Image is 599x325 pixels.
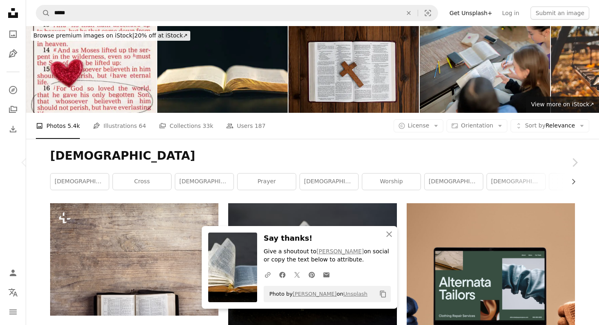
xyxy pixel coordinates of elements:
h1: [DEMOGRAPHIC_DATA] [50,149,575,163]
span: Relevance [525,122,575,130]
a: [DEMOGRAPHIC_DATA] [175,173,233,190]
button: Menu [5,304,21,320]
button: Sort byRelevance [511,119,589,132]
a: Explore [5,82,21,98]
a: [DEMOGRAPHIC_DATA] [425,173,483,190]
span: Sort by [525,122,545,129]
span: Photo by on [265,288,368,301]
img: Open Bible on a black background. Religion concept. [157,26,288,113]
img: Studying the Bible [420,26,550,113]
button: Language [5,284,21,301]
span: 64 [139,121,146,130]
h3: Say thanks! [264,233,391,244]
a: Get Unsplash+ [445,7,497,20]
a: Share over email [319,266,334,283]
a: Unsplash [343,291,367,297]
a: prayer [238,173,296,190]
a: Share on Pinterest [304,266,319,283]
span: 20% off at iStock ↗ [33,32,188,39]
img: Opened bible on a wooden desk background. [50,203,218,316]
a: [DEMOGRAPHIC_DATA] verse [300,173,358,190]
a: Share on Facebook [275,266,290,283]
a: cross [113,173,171,190]
a: Share on Twitter [290,266,304,283]
form: Find visuals sitewide [36,5,438,21]
button: License [394,119,444,132]
a: Next [550,123,599,202]
a: Opened bible on a wooden desk background. [50,256,218,263]
span: Orientation [461,122,493,129]
button: Copy to clipboard [376,287,390,301]
img: Biblical verses and heart [26,26,156,113]
a: Download History [5,121,21,137]
a: Photos [5,26,21,42]
button: Submit an image [531,7,589,20]
button: Visual search [418,5,438,21]
button: Orientation [447,119,507,132]
img: Bible and religious cross on wooden table [288,26,419,113]
a: [PERSON_NAME] [317,248,364,255]
a: Collections 33k [159,113,213,139]
a: Users 187 [226,113,265,139]
span: View more on iStock ↗ [531,101,594,108]
a: View more on iStock↗ [526,97,599,113]
a: [DEMOGRAPHIC_DATA] study [51,173,109,190]
a: Collections [5,101,21,118]
button: Search Unsplash [36,5,50,21]
span: 33k [203,121,213,130]
a: Browse premium images on iStock|20% off at iStock↗ [26,26,195,46]
a: worship [362,173,421,190]
a: Log in / Sign up [5,265,21,281]
a: Illustrations 64 [93,113,146,139]
a: [DEMOGRAPHIC_DATA] [487,173,545,190]
span: 187 [255,121,266,130]
p: Give a shoutout to on social or copy the text below to attribute. [264,248,391,264]
a: [PERSON_NAME] [293,291,337,297]
a: Log in [497,7,524,20]
span: License [408,122,429,129]
a: Illustrations [5,46,21,62]
span: Browse premium images on iStock | [33,32,134,39]
button: Clear [400,5,418,21]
